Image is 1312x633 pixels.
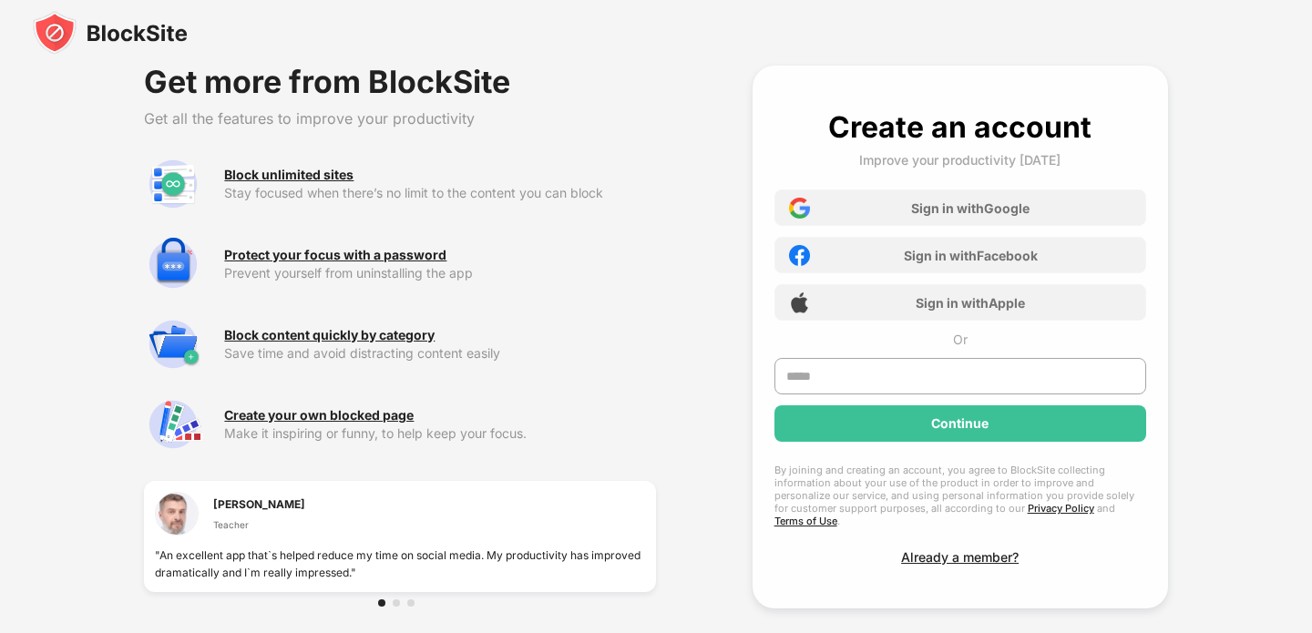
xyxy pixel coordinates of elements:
[155,492,199,536] img: testimonial-1.jpg
[789,245,810,266] img: facebook-icon.png
[213,517,305,532] div: Teacher
[901,549,1019,565] div: Already a member?
[33,11,188,55] img: blocksite-icon-black.svg
[774,515,837,527] a: Terms of Use
[144,395,202,454] img: premium-customize-block-page.svg
[144,66,656,98] div: Get more from BlockSite
[144,155,202,213] img: premium-unlimited-blocklist.svg
[224,328,435,342] div: Block content quickly by category
[224,346,656,361] div: Save time and avoid distracting content easily
[1028,502,1094,515] a: Privacy Policy
[224,248,446,262] div: Protect your focus with a password
[224,168,354,182] div: Block unlimited sites
[931,416,989,431] div: Continue
[224,426,656,441] div: Make it inspiring or funny, to help keep your focus.
[155,546,645,581] div: "An excellent app that`s helped reduce my time on social media. My productivity has improved dram...
[789,292,810,313] img: apple-icon.png
[789,198,810,219] img: google-icon.png
[916,295,1025,311] div: Sign in with Apple
[904,248,1038,263] div: Sign in with Facebook
[828,109,1092,145] div: Create an account
[953,332,968,347] div: Or
[213,495,305,513] div: [PERSON_NAME]
[144,315,202,373] img: premium-category.svg
[859,152,1061,168] div: Improve your productivity [DATE]
[144,235,202,293] img: premium-password-protection.svg
[224,186,656,200] div: Stay focused when there’s no limit to the content you can block
[911,200,1030,216] div: Sign in with Google
[224,266,656,281] div: Prevent yourself from uninstalling the app
[144,109,656,128] div: Get all the features to improve your productivity
[224,408,414,423] div: Create your own blocked page
[774,464,1146,527] div: By joining and creating an account, you agree to BlockSite collecting information about your use ...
